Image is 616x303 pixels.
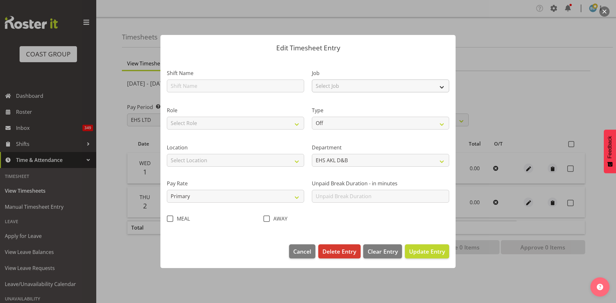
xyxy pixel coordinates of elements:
[363,244,402,258] button: Clear Entry
[293,247,311,256] span: Cancel
[409,248,445,255] span: Update Entry
[312,144,449,151] label: Department
[318,244,360,258] button: Delete Entry
[312,69,449,77] label: Job
[167,180,304,187] label: Pay Rate
[270,215,287,222] span: AWAY
[368,247,398,256] span: Clear Entry
[167,144,304,151] label: Location
[167,45,449,51] p: Edit Timesheet Entry
[167,69,304,77] label: Shift Name
[405,244,449,258] button: Update Entry
[167,106,304,114] label: Role
[312,180,449,187] label: Unpaid Break Duration - in minutes
[597,284,603,290] img: help-xxl-2.png
[607,136,613,158] span: Feedback
[167,80,304,92] input: Shift Name
[322,247,356,256] span: Delete Entry
[289,244,315,258] button: Cancel
[604,130,616,173] button: Feedback - Show survey
[312,106,449,114] label: Type
[173,215,190,222] span: MEAL
[312,190,449,203] input: Unpaid Break Duration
